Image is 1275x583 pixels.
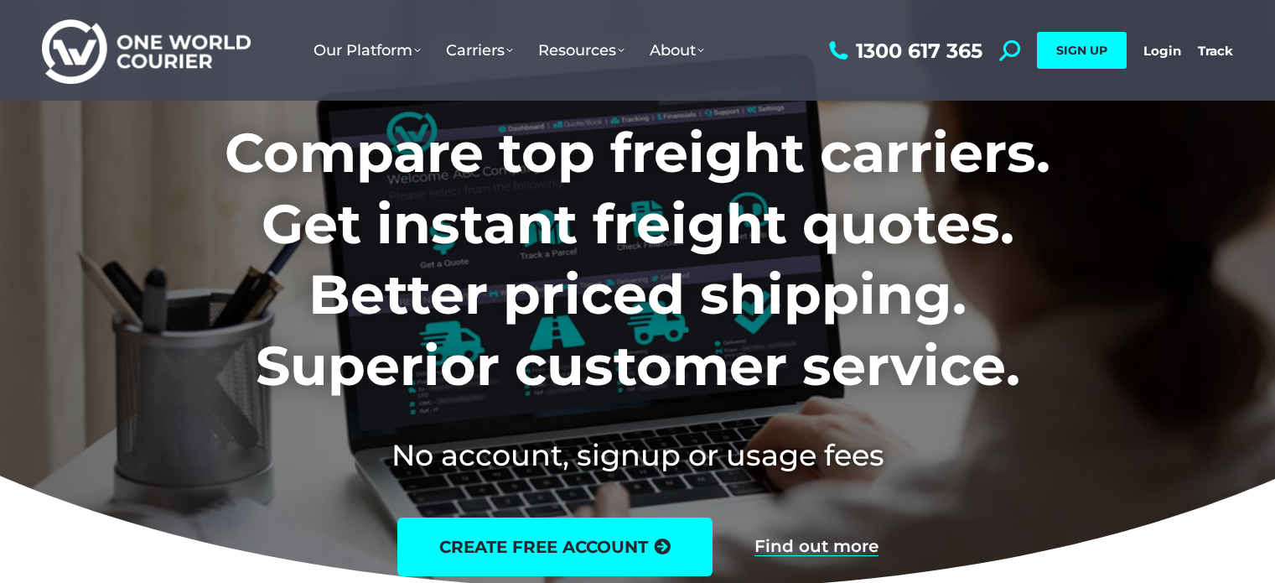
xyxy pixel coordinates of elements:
[825,40,982,61] a: 1300 617 365
[526,24,637,76] a: Resources
[446,41,513,60] span: Carriers
[637,24,717,76] a: About
[1198,43,1233,59] a: Track
[397,518,713,576] a: create free account
[42,17,251,85] img: One World Courier
[433,24,526,76] a: Carriers
[754,538,879,556] a: Find out more
[1037,32,1127,69] a: SIGN UP
[538,41,625,60] span: Resources
[114,117,1161,401] h1: Compare top freight carriers. Get instant freight quotes. Better priced shipping. Superior custom...
[650,41,704,60] span: About
[114,435,1161,476] h2: No account, signup or usage fees
[314,41,421,60] span: Our Platform
[1056,43,1107,58] span: SIGN UP
[1143,43,1181,59] a: Login
[301,24,433,76] a: Our Platform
